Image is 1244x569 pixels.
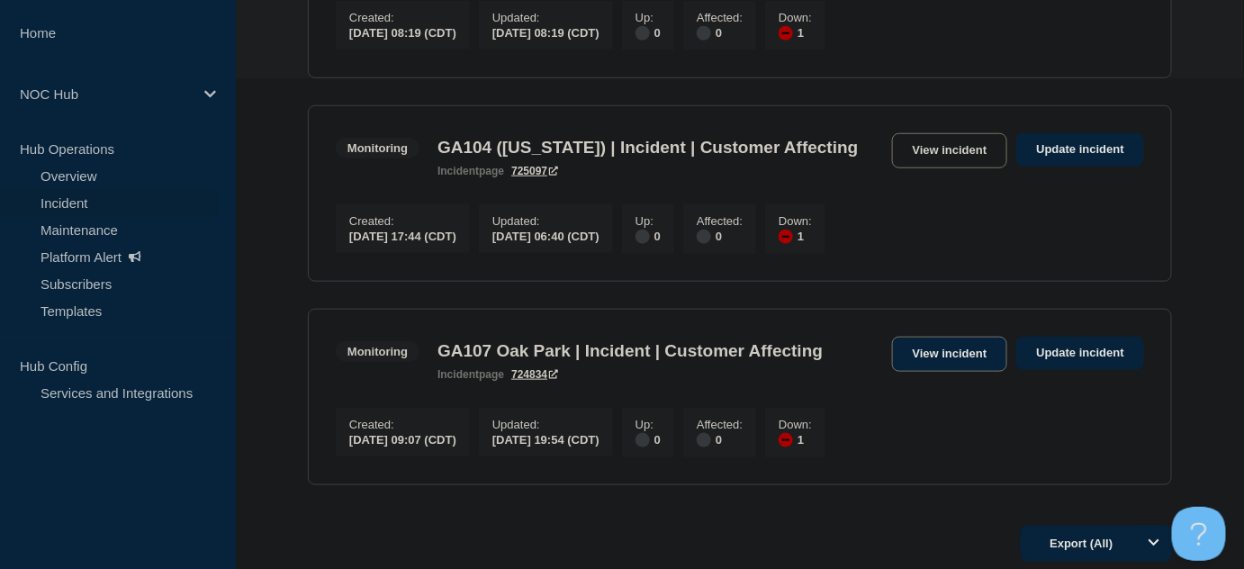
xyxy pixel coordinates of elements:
div: 0 [697,228,743,244]
h3: GA104 ([US_STATE]) | Incident | Customer Affecting [437,138,858,158]
div: [DATE] 08:19 (CDT) [492,24,599,40]
span: incident [437,165,479,177]
div: 0 [636,431,661,447]
p: Affected : [697,11,743,24]
p: Created : [349,418,456,431]
div: down [779,433,793,447]
p: Created : [349,11,456,24]
p: page [437,368,504,381]
p: Updated : [492,214,599,228]
div: down [779,26,793,41]
a: View incident [892,133,1008,168]
div: [DATE] 19:54 (CDT) [492,431,599,447]
div: 0 [636,228,661,244]
p: Updated : [492,11,599,24]
span: Monitoring [336,138,419,158]
button: Options [1136,526,1172,562]
a: 724834 [511,368,558,381]
span: incident [437,368,479,381]
p: Down : [779,11,812,24]
div: disabled [636,433,650,447]
div: disabled [697,26,711,41]
div: [DATE] 08:19 (CDT) [349,24,456,40]
p: Affected : [697,418,743,431]
p: NOC Hub [20,86,193,102]
h3: GA107 Oak Park | Incident | Customer Affecting [437,341,823,361]
p: Up : [636,214,661,228]
a: Update incident [1016,337,1144,370]
div: down [779,230,793,244]
p: Up : [636,418,661,431]
button: Export (All) [1021,526,1172,562]
p: Up : [636,11,661,24]
div: disabled [636,230,650,244]
div: 1 [779,431,812,447]
div: [DATE] 17:44 (CDT) [349,228,456,243]
p: Created : [349,214,456,228]
div: disabled [636,26,650,41]
div: 1 [779,228,812,244]
a: 725097 [511,165,558,177]
a: View incident [892,337,1008,372]
iframe: Help Scout Beacon - Open [1172,507,1226,561]
div: 0 [697,24,743,41]
p: Updated : [492,418,599,431]
div: disabled [697,230,711,244]
p: Affected : [697,214,743,228]
span: Monitoring [336,341,419,362]
p: Down : [779,214,812,228]
div: disabled [697,433,711,447]
div: 0 [697,431,743,447]
div: 1 [779,24,812,41]
div: [DATE] 09:07 (CDT) [349,431,456,447]
p: Down : [779,418,812,431]
a: Update incident [1016,133,1144,167]
div: 0 [636,24,661,41]
div: [DATE] 06:40 (CDT) [492,228,599,243]
p: page [437,165,504,177]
